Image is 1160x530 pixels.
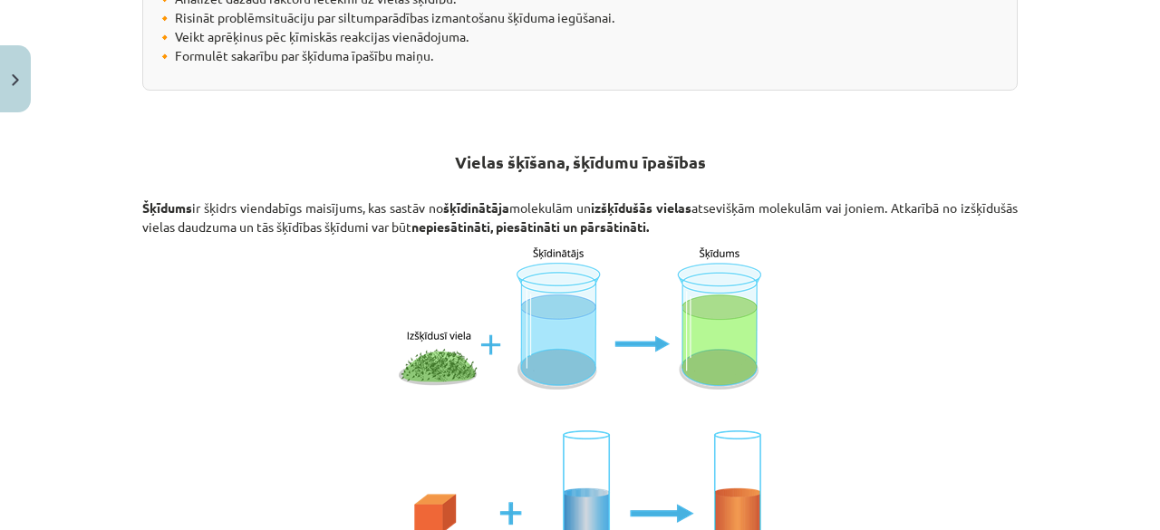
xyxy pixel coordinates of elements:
[443,199,509,216] b: šķīdinātāja
[142,198,1018,236] p: ir šķidrs viendabīgs maisījums, kas sastāv no molekulām un atsevišķām molekulām vai joniem. Atkar...
[142,199,192,216] b: Šķīdums
[12,74,19,86] img: icon-close-lesson-0947bae3869378f0d4975bcd49f059093ad1ed9edebbc8119c70593378902aed.svg
[591,199,691,216] b: izšķīdušās vielas
[411,218,649,235] b: nepiesātināti, piesātināti un pārsātināti.
[455,151,706,172] b: Vielas šķīšana, šķīdumu īpašības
